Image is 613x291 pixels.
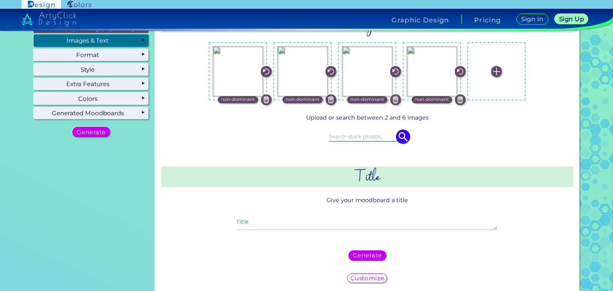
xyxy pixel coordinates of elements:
[516,14,548,25] a: Sign In
[161,193,573,207] p: Give your moodboard a title
[491,66,502,77] img: icon_plus_white.svg
[559,16,584,22] h5: Sign Up
[350,96,384,103] p: non-dominant
[34,63,148,75] div: Style
[350,275,384,281] h5: Customize
[161,12,573,33] h2: Images
[277,46,328,96] img: 3ac272f1-e47e-4624-93ef-a2b7afde00e2
[342,46,392,96] img: 582d6fe0-f337-4efc-b6e3-bf83a92a73f9
[34,78,148,90] div: Extra Features
[236,219,248,225] label: Title
[329,132,405,141] input: Search stock photos..
[392,17,449,23] h4: Graphic Design
[161,167,573,187] h2: Title
[474,17,501,23] a: Pricing
[396,130,410,144] img: icon search
[77,129,106,135] h5: Generate
[34,49,148,61] div: Format
[34,107,148,119] div: Generated Moodboards
[34,34,148,46] div: Images & Text
[221,96,255,103] p: non-dominant
[407,46,457,96] img: fbd59e75-71bc-47b6-b180-7256cadb3fb7
[22,12,77,26] img: artyclick_design_logo_white_combined_path.svg
[286,96,320,103] p: non-dominant
[67,1,91,8] img: ArtyClick Colors logo
[164,113,570,122] p: Upload or search between 2 and 6 images
[415,96,449,103] p: non-dominant
[521,16,543,22] h5: Sign In
[34,92,148,104] div: Colors
[353,252,382,258] h5: Generate
[555,14,589,24] a: Sign Up
[213,46,263,96] img: f954154c-f6f2-4a6c-951c-ecb414d8c5b8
